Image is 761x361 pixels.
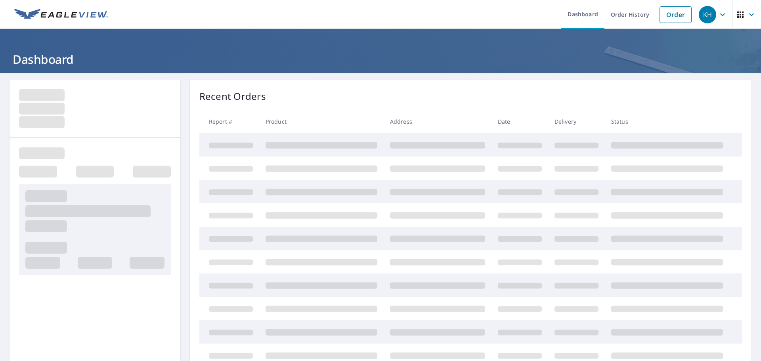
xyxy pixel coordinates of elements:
[605,110,729,133] th: Status
[199,89,266,103] p: Recent Orders
[491,110,548,133] th: Date
[384,110,491,133] th: Address
[660,6,692,23] a: Order
[199,110,259,133] th: Report #
[699,6,716,23] div: KH
[259,110,384,133] th: Product
[14,9,108,21] img: EV Logo
[10,51,751,67] h1: Dashboard
[548,110,605,133] th: Delivery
